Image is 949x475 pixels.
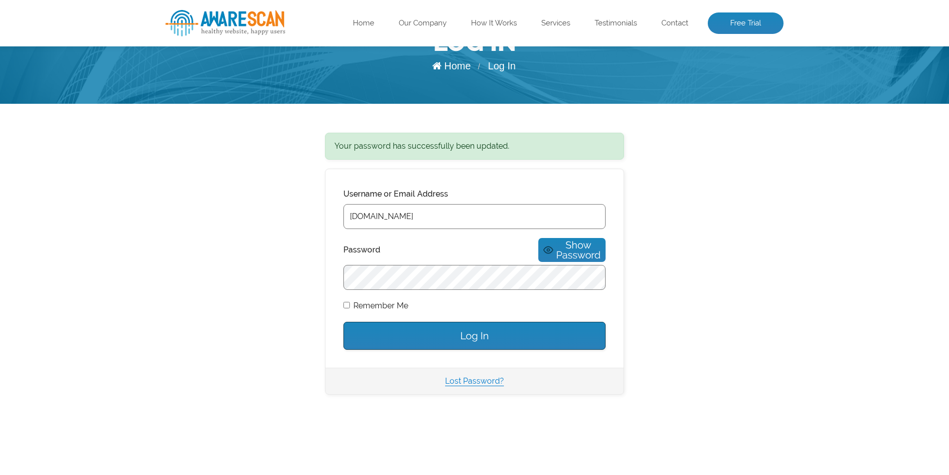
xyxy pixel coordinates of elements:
[538,238,606,262] button: Show Password
[471,18,517,28] a: How It Works
[165,10,285,36] img: AwareScan
[343,187,606,201] label: Username or Email Address
[478,62,480,71] span: /
[343,299,408,313] label: Remember Me
[343,302,350,308] input: Remember Me
[488,60,516,71] span: Log In
[661,18,688,28] a: Contact
[353,18,374,28] a: Home
[595,18,637,28] a: Testimonials
[708,12,784,34] a: Free Trial
[541,18,570,28] a: Services
[343,243,535,257] label: Password
[556,240,601,260] span: Show Password
[325,133,624,160] div: Your password has successfully been updated.
[343,322,606,350] input: Log In
[432,60,471,71] a: Home
[399,18,447,28] a: Our Company
[445,376,504,386] a: Lost Password?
